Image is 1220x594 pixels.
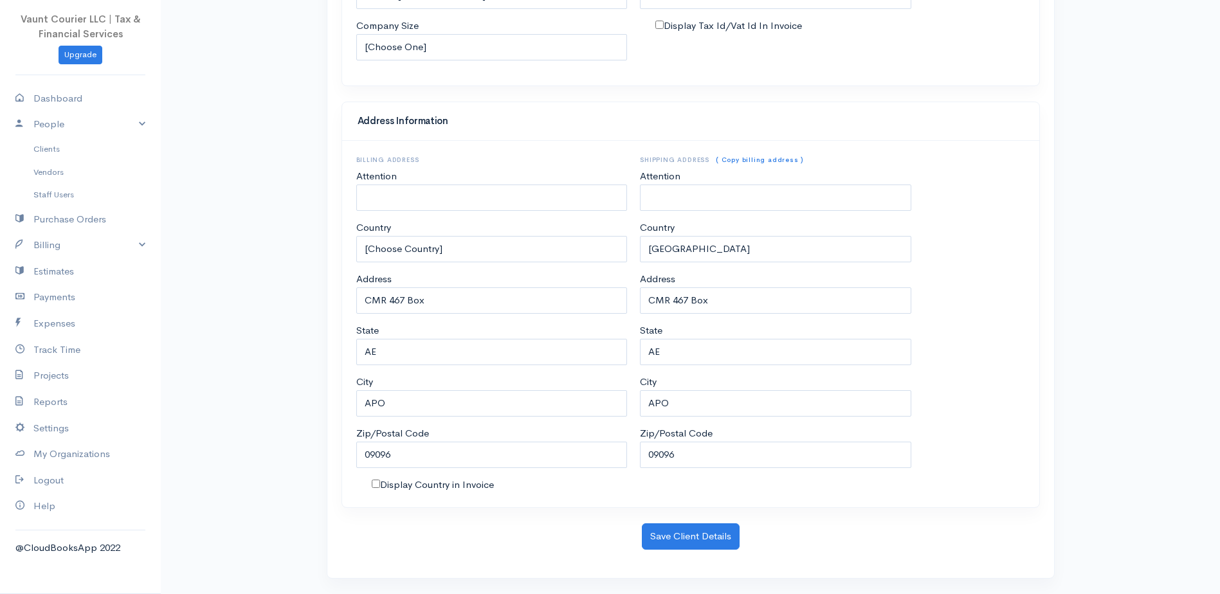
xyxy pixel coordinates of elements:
[640,221,675,235] label: Country
[642,523,740,550] button: Save Client Details
[640,375,657,390] label: City
[358,116,1024,127] h4: Address Information
[59,46,102,64] a: Upgrade
[640,169,680,184] label: Attention
[356,156,628,163] h6: Billing Address
[356,169,397,184] label: Attention
[640,426,713,441] label: Zip/Postal Code
[21,13,141,40] span: Vaunt Courier LLC | Tax & Financial Services
[716,156,803,164] a: ( Copy billing address )
[356,426,429,441] label: Zip/Postal Code
[356,323,379,338] label: State
[640,323,662,338] label: State
[380,478,494,492] label: Display Country in Invoice
[640,156,911,163] h6: Shipping Address
[356,221,391,235] label: Country
[356,375,373,390] label: City
[356,19,419,33] label: Company Size
[356,272,392,287] label: Address
[664,19,802,33] label: Display Tax Id/Vat Id In Invoice
[15,541,145,555] div: @CloudBooksApp 2022
[640,272,675,287] label: Address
